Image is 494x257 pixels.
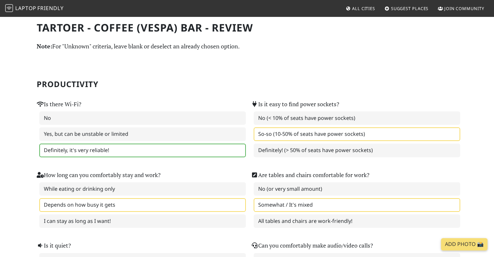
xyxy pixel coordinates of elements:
a: Add Photo 📸 [441,238,488,251]
label: No (< 10% of seats have power sockets) [254,111,460,125]
strong: Note: [37,42,52,50]
label: Definitely, it's very reliable! [39,144,246,157]
span: Laptop [15,5,36,12]
p: For "Unknown" criteria, leave blank or deselect an already chosen option. [37,42,458,51]
label: Is it easy to find power sockets? [251,100,339,109]
label: While eating or drinking only [39,182,246,196]
label: Can you comfortably make audio/video calls? [251,241,373,250]
label: How long can you comfortably stay and work? [37,171,160,180]
label: Are tables and chairs comfortable for work? [251,171,369,180]
label: Somewhat / It's mixed [254,198,460,212]
label: Is it quiet? [37,241,71,250]
span: Join Community [444,6,484,11]
span: Friendly [37,5,63,12]
label: All tables and chairs are work-friendly! [254,214,460,228]
label: No (or very small amount) [254,182,460,196]
a: Join Community [435,3,487,14]
a: Suggest Places [382,3,431,14]
span: All Cities [352,6,375,11]
label: Depends on how busy it gets [39,198,246,212]
a: LaptopFriendly LaptopFriendly [5,3,64,14]
label: Definitely! (> 50% of seats have power sockets) [254,144,460,157]
label: I can stay as long as I want! [39,214,246,228]
label: No [39,111,246,125]
label: Yes, but can be unstable or limited [39,127,246,141]
img: LaptopFriendly [5,4,13,12]
span: Suggest Places [391,6,429,11]
label: So-so (10-50% of seats have power sockets) [254,127,460,141]
a: All Cities [343,3,378,14]
h1: Tartoer - Coffee (Vespa) Bar - Review [37,21,458,34]
h2: Productivity [37,80,458,89]
label: Is there Wi-Fi? [37,100,81,109]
